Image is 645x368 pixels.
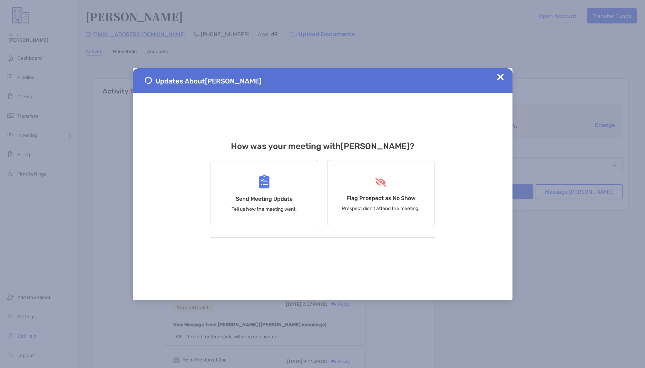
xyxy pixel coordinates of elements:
[211,141,435,151] h3: How was your meeting with [PERSON_NAME] ?
[236,196,293,202] h4: Send Meeting Update
[346,195,416,201] h4: Flag Prospect as No Show
[497,73,504,80] img: Close Updates Zoe
[259,175,270,189] img: Send Meeting Update
[342,206,420,211] p: Prospect didn’t attend the meeting.
[374,178,387,187] img: Flag Prospect as No Show
[155,77,262,85] span: Updates About [PERSON_NAME]
[145,77,152,84] img: Send Meeting Update 1
[232,206,297,212] p: Tell us how the meeting went.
